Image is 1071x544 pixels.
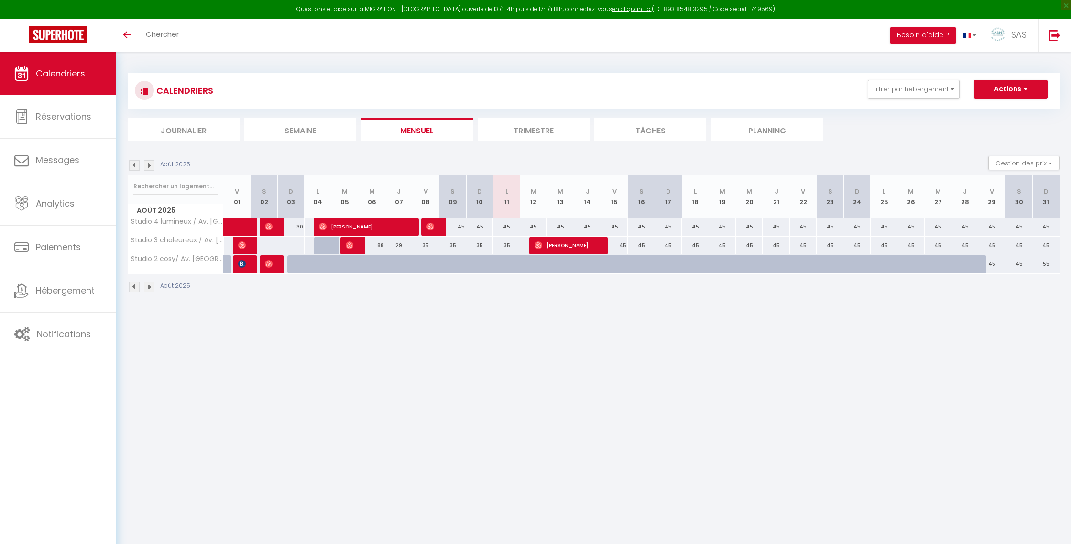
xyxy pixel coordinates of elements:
abbr: M [531,187,536,196]
div: 88 [358,237,385,254]
a: Chercher [139,19,186,52]
li: Planning [711,118,823,141]
h3: CALENDRIERS [154,80,213,101]
th: 11 [493,175,520,218]
div: 45 [520,218,547,236]
div: 45 [951,218,978,236]
span: [PERSON_NAME] [426,218,436,236]
li: Journalier [128,118,240,141]
th: 18 [682,175,709,218]
div: 45 [843,237,870,254]
th: 20 [736,175,763,218]
div: 45 [601,237,628,254]
th: 04 [305,175,331,218]
th: 13 [547,175,574,218]
div: 35 [493,237,520,254]
abbr: V [612,187,617,196]
th: 03 [277,175,304,218]
abbr: S [828,187,832,196]
th: 27 [925,175,951,218]
th: 23 [817,175,843,218]
div: 45 [547,218,574,236]
abbr: J [963,187,967,196]
div: 45 [1005,255,1032,273]
th: 12 [520,175,547,218]
abbr: L [694,187,697,196]
abbr: M [935,187,941,196]
li: Tâches [594,118,706,141]
div: 45 [628,218,655,236]
th: 09 [439,175,466,218]
input: Rechercher un logement... [133,178,218,195]
a: ... SAS [984,19,1038,52]
span: [PERSON_NAME] [265,255,274,273]
th: 28 [951,175,978,218]
abbr: S [450,187,455,196]
div: 45 [978,237,1005,254]
p: Août 2025 [160,160,190,169]
abbr: V [990,187,994,196]
div: 45 [1005,218,1032,236]
div: 45 [628,237,655,254]
div: 45 [897,237,924,254]
span: SAS [1011,29,1027,41]
div: 45 [1005,237,1032,254]
img: Super Booking [29,26,87,43]
div: 45 [682,237,709,254]
abbr: L [505,187,508,196]
div: 45 [978,255,1005,273]
div: 45 [1032,237,1060,254]
div: 45 [951,237,978,254]
span: Chercher [146,29,179,39]
th: 15 [601,175,628,218]
p: Août 2025 [160,282,190,291]
button: Filtrer par hébergement [868,80,960,99]
abbr: V [424,187,428,196]
a: en cliquant ici [612,5,652,13]
span: Analytics [36,197,75,209]
th: 14 [574,175,601,218]
span: Studio 4 lumineux / Av. [GEOGRAPHIC_DATA] [130,218,225,225]
th: 17 [655,175,682,218]
th: 25 [871,175,897,218]
span: Paiements [36,241,81,253]
div: 35 [466,237,493,254]
span: Réservations [36,110,91,122]
div: 45 [601,218,628,236]
div: 45 [871,237,897,254]
abbr: D [666,187,671,196]
div: 45 [709,218,736,236]
img: logout [1049,29,1060,41]
th: 24 [843,175,870,218]
div: 30 [277,218,304,236]
span: Studio 3 chaleureux / Av. [GEOGRAPHIC_DATA] [130,237,225,244]
th: 02 [251,175,277,218]
div: 45 [763,218,789,236]
div: 35 [412,237,439,254]
li: Semaine [244,118,356,141]
abbr: J [775,187,778,196]
div: 45 [655,237,682,254]
div: 45 [493,218,520,236]
img: ... [991,27,1005,42]
div: 45 [790,218,817,236]
div: 45 [736,237,763,254]
abbr: D [855,187,860,196]
span: Messages [36,154,79,166]
th: 08 [412,175,439,218]
span: [PERSON_NAME] [319,218,408,236]
div: 45 [790,237,817,254]
div: 45 [817,218,843,236]
th: 31 [1032,175,1060,218]
button: Besoin d'aide ? [890,27,956,44]
th: 21 [763,175,789,218]
div: 45 [871,218,897,236]
abbr: L [317,187,319,196]
th: 07 [385,175,412,218]
th: 01 [224,175,251,218]
th: 19 [709,175,736,218]
div: 45 [763,237,789,254]
abbr: V [801,187,805,196]
div: 45 [655,218,682,236]
div: 45 [709,237,736,254]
